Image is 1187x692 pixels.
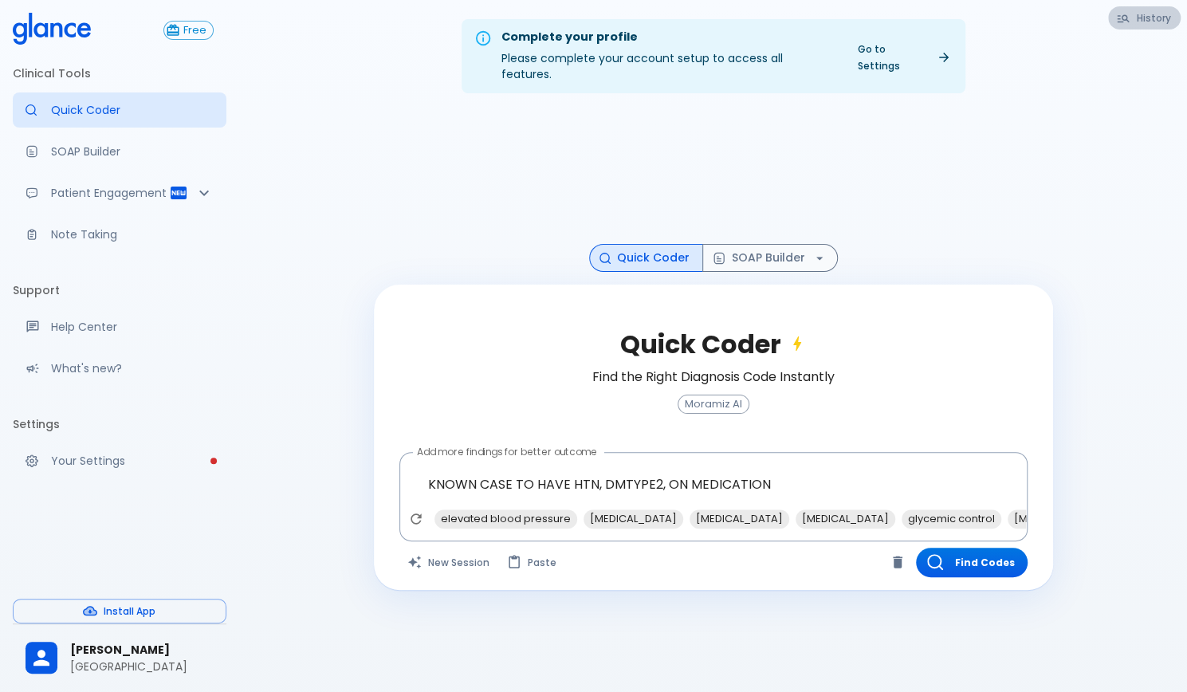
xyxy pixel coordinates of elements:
button: Free [163,21,214,40]
span: [MEDICAL_DATA] [584,509,683,528]
li: Settings [13,405,226,443]
h6: Find the Right Diagnosis Code Instantly [592,366,835,388]
span: Free [177,25,213,37]
textarea: KNOWN CASE TO HAVE HTN, DMTYPE2, ON MEDICATION [411,459,1016,509]
button: Find Codes [916,548,1028,577]
button: Paste from clipboard [499,548,566,577]
div: Recent updates and feature releases [13,351,226,386]
p: [GEOGRAPHIC_DATA] [70,659,214,674]
h2: Quick Coder [620,329,807,360]
span: elevated blood pressure [434,509,577,528]
span: glycemic control [902,509,1001,528]
p: Help Center [51,319,214,335]
a: Go to Settings [848,37,959,77]
p: Your Settings [51,453,214,469]
a: Click to view or change your subscription [163,21,226,40]
button: SOAP Builder [702,244,838,272]
p: Patient Engagement [51,185,169,201]
button: Quick Coder [589,244,703,272]
div: Please complete your account setup to access all features. [501,24,835,88]
a: Get help from our support team [13,309,226,344]
span: [PERSON_NAME] [70,642,214,659]
a: Advanced note-taking [13,217,226,252]
a: Moramiz: Find ICD10AM codes instantly [13,92,226,128]
li: Clinical Tools [13,54,226,92]
span: Moramiz AI [678,399,749,411]
button: Clear [886,550,910,574]
div: [PERSON_NAME][GEOGRAPHIC_DATA] [13,631,226,686]
p: Quick Coder [51,102,214,118]
button: Refresh suggestions [404,507,428,531]
button: History [1108,6,1181,29]
li: Support [13,271,226,309]
p: SOAP Builder [51,144,214,159]
p: Note Taking [51,226,214,242]
span: [MEDICAL_DATA] [1008,509,1107,528]
a: Please complete account setup [13,443,226,478]
span: [MEDICAL_DATA] [796,509,895,528]
button: Clears all inputs and results. [399,548,499,577]
span: [MEDICAL_DATA] [690,509,789,528]
div: Complete your profile [501,29,835,46]
div: Patient Reports & Referrals [13,175,226,210]
p: What's new? [51,360,214,376]
button: Install App [13,599,226,623]
a: Docugen: Compose a clinical documentation in seconds [13,134,226,169]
